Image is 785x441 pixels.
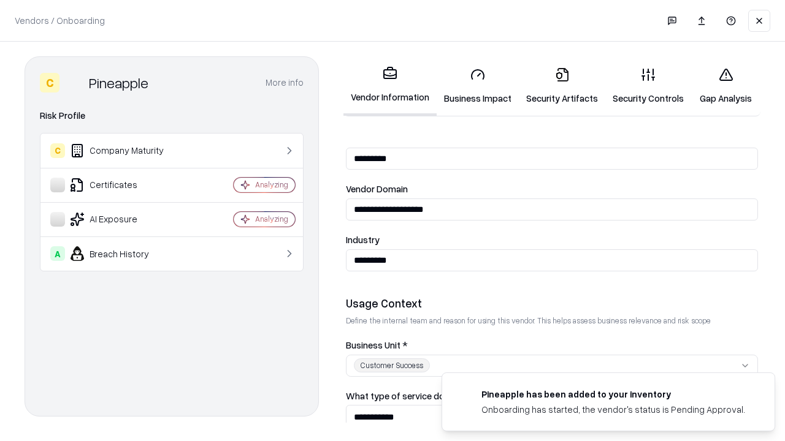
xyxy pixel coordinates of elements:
p: Vendors / Onboarding [15,14,105,27]
div: Usage Context [346,296,758,311]
div: Onboarding has started, the vendor's status is Pending Approval. [481,403,745,416]
div: Analyzing [255,214,288,224]
div: Pineapple [89,73,148,92]
div: Certificates [50,178,197,192]
label: Industry [346,235,758,244]
label: Business Unit * [346,341,758,350]
button: Customer Success [346,355,758,377]
div: A [50,246,65,261]
div: Pineapple has been added to your inventory [481,388,745,401]
div: AI Exposure [50,212,197,227]
div: Company Maturity [50,143,197,158]
p: Define the internal team and reason for using this vendor. This helps assess business relevance a... [346,315,758,326]
div: C [40,73,59,92]
a: Gap Analysis [691,58,760,115]
label: What type of service does the vendor provide? * [346,391,758,401]
div: Analyzing [255,179,288,190]
div: Risk Profile [40,108,304,123]
a: Security Artifacts [519,58,605,115]
label: Vendor Domain [346,184,758,194]
div: Customer Success [354,358,430,372]
a: Business Impact [437,58,519,115]
img: pineappleenergy.com [457,388,472,402]
img: Pineapple [64,73,84,92]
div: C [50,143,65,158]
button: More info [266,72,304,94]
div: Breach History [50,246,197,261]
a: Vendor Information [343,56,437,116]
a: Security Controls [605,58,691,115]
